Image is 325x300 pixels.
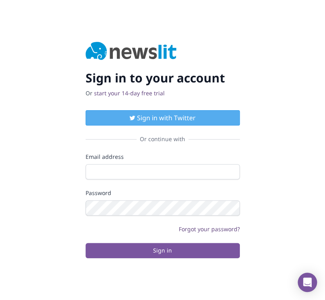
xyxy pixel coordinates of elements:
[86,71,240,85] h2: Sign in to your account
[298,273,317,292] div: Open Intercom Messenger
[86,89,240,97] p: Or
[86,110,240,125] button: Sign in with Twitter
[179,225,240,233] a: Forgot your password?
[137,135,188,143] span: Or continue with
[86,42,177,61] img: Newslit
[86,243,240,258] button: Sign in
[86,153,240,161] label: Email address
[94,89,165,97] a: start your 14-day free trial
[86,189,240,197] label: Password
